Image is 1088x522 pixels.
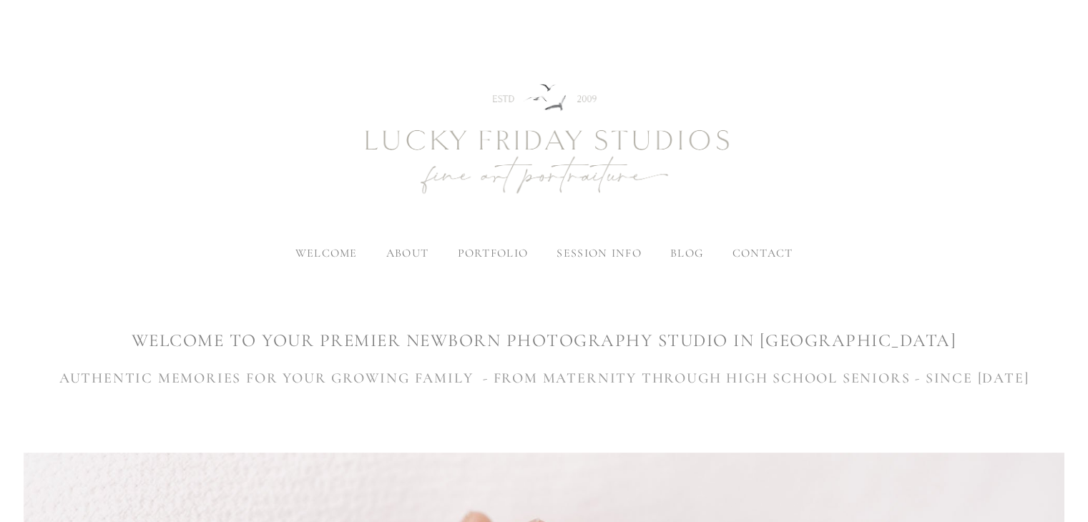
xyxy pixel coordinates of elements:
h3: AUTHENTIC MEMORIES FOR YOUR GROWING FAMILY - FROM MATERNITY THROUGH HIGH SCHOOL SENIORS - SINCE [... [24,368,1064,389]
label: session info [557,246,641,260]
img: Newborn Photography Denver | Lucky Friday Studios [287,33,802,247]
label: about [386,246,428,260]
a: welcome [295,246,358,260]
label: portfolio [458,246,529,260]
a: blog [670,246,703,260]
a: contact [732,246,793,260]
h1: WELCOME TO YOUR premier newborn photography studio IN [GEOGRAPHIC_DATA] [24,328,1064,353]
